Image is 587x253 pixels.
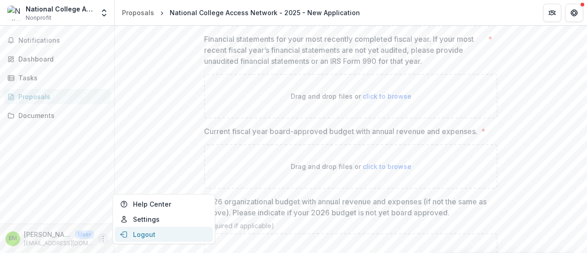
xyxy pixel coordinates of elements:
a: Dashboard [4,51,111,67]
p: [EMAIL_ADDRESS][DOMAIN_NAME] [24,239,94,247]
button: Notifications [4,33,111,48]
div: National College Attainment Network [26,4,94,14]
p: User [75,231,94,239]
p: [PERSON_NAME] [24,230,72,239]
nav: breadcrumb [118,6,364,19]
p: Drag and drop files or [291,91,411,101]
button: Open entity switcher [98,4,111,22]
p: Drag and drop files or [291,162,411,171]
button: Get Help [565,4,583,22]
div: Proposals [18,92,103,101]
div: National College Access Network - 2025 - New Application [170,8,360,17]
img: National College Attainment Network [7,6,22,20]
a: Proposals [4,89,111,104]
button: Partners [543,4,561,22]
p: FY26 organizational budget with annual revenue and expenses (if not the same as above). Please in... [204,196,492,218]
span: click to browse [363,163,411,170]
div: Tasks [18,73,103,83]
p: Financial statements for your most recently completed fiscal year. If your most recent fiscal yea... [204,34,484,67]
span: click to browse [363,92,411,100]
p: Current fiscal year board-approved budget with annual revenue and expenses. [204,126,477,137]
div: Proposals [122,8,154,17]
span: Notifications [18,37,107,45]
a: Tasks [4,70,111,85]
a: Documents [4,108,111,123]
div: (required if applicable) [204,222,498,233]
button: More [98,233,109,244]
div: Elizabeth Morgan [9,236,17,242]
div: Documents [18,111,103,120]
a: Proposals [118,6,158,19]
div: Dashboard [18,54,103,64]
span: Nonprofit [26,14,51,22]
